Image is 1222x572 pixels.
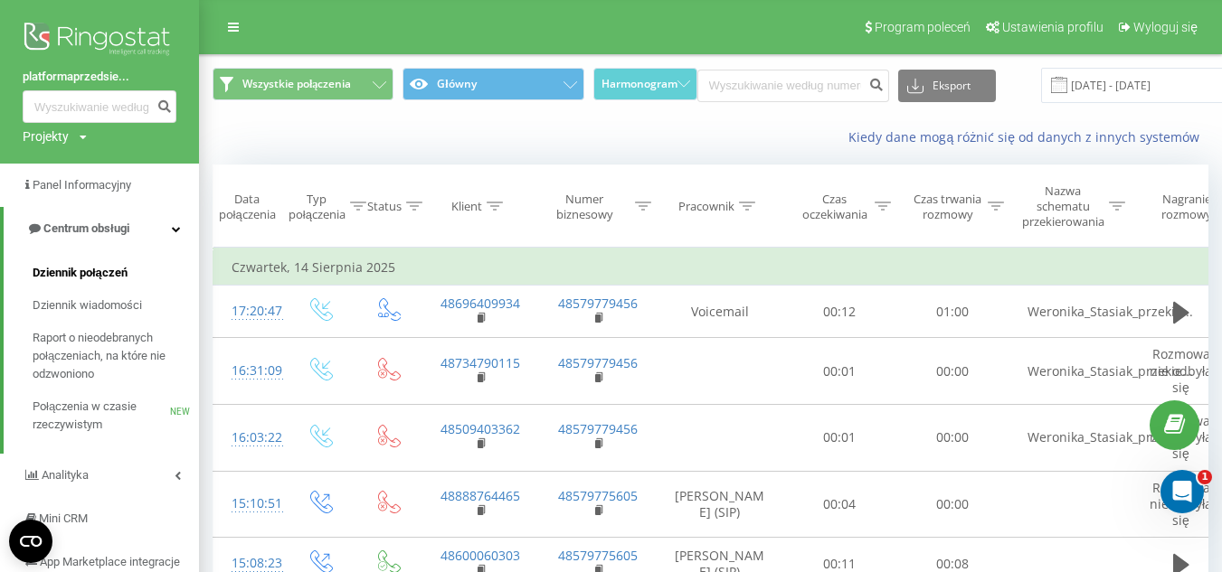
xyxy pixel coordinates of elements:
[440,547,520,564] a: 48600060303
[23,127,69,145] div: Projekty
[1028,362,1193,380] span: Weronika_Stasiak_przekie...
[440,420,520,437] a: 48509403362
[1160,470,1204,513] iframe: Intercom live chat
[558,547,638,564] a: 48579775605
[232,420,268,455] div: 16:03:22
[558,295,638,312] a: 48579779456
[1002,20,1104,34] span: Ustawienia profilu
[43,221,129,235] span: Centrum obsługi
[367,199,402,214] div: Status
[912,192,983,222] div: Czas trwania rozmowy
[896,286,1009,338] td: 01:00
[875,20,971,34] span: Program poleceń
[896,471,1009,538] td: 00:00
[451,199,482,214] div: Klient
[440,354,520,371] a: 48734790115
[539,192,631,222] div: Numer biznesowy
[440,295,520,312] a: 48696409934
[33,289,199,322] a: Dziennik wiadomości
[40,555,180,568] span: App Marketplace integracje
[1022,183,1104,230] div: Nazwa schematu przekierowania
[1028,428,1193,445] span: Weronika_Stasiak_przekie...
[896,338,1009,405] td: 00:00
[697,70,889,102] input: Wyszukiwanie według numeru
[23,68,176,86] a: platformaprzedsie...
[783,471,896,538] td: 00:04
[602,78,677,90] span: Harmonogram
[33,178,131,192] span: Panel Informacyjny
[799,192,870,222] div: Czas oczekiwania
[1028,303,1193,320] span: Weronika_Stasiak_przekie...
[39,511,88,525] span: Mini CRM
[4,207,199,250] a: Centrum obsługi
[33,390,199,441] a: Połączenia w czasie rzeczywistymNEW
[232,486,268,521] div: 15:10:51
[896,405,1009,472] td: 00:00
[33,257,199,289] a: Dziennik połączeń
[33,398,170,434] span: Połączenia w czasie rzeczywistym
[558,354,638,371] a: 48579779456
[1198,470,1212,484] span: 1
[657,286,783,338] td: Voicemail
[213,192,280,222] div: Data połączenia
[33,322,199,390] a: Raport o nieodebranych połączeniach, na które nie odzwoniono
[232,294,268,329] div: 17:20:47
[33,296,142,314] span: Dziennik wiadomości
[848,128,1208,145] a: Kiedy dane mogą różnić się od danych z innych systemów
[1150,345,1212,395] span: Rozmowa nie odbyła się
[558,487,638,504] a: 48579775605
[242,77,351,91] span: Wszystkie połączenia
[33,264,128,282] span: Dziennik połączeń
[1133,20,1198,34] span: Wyloguj się
[783,286,896,338] td: 00:12
[289,192,346,222] div: Typ połączenia
[783,338,896,405] td: 00:01
[1150,479,1212,529] span: Rozmowa nie odbyła się
[657,471,783,538] td: [PERSON_NAME] (SIP)
[42,468,89,482] span: Analityka
[898,70,996,102] button: Eksport
[678,199,734,214] div: Pracownik
[9,520,52,563] button: Open CMP widget
[403,68,583,100] button: Główny
[232,353,268,389] div: 16:31:09
[213,68,393,100] button: Wszystkie połączenia
[23,18,176,63] img: Ringostat logo
[440,487,520,504] a: 48888764465
[593,68,697,100] button: Harmonogram
[558,420,638,437] a: 48579779456
[783,405,896,472] td: 00:01
[23,90,176,123] input: Wyszukiwanie według numeru
[33,329,190,383] span: Raport o nieodebranych połączeniach, na które nie odzwoniono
